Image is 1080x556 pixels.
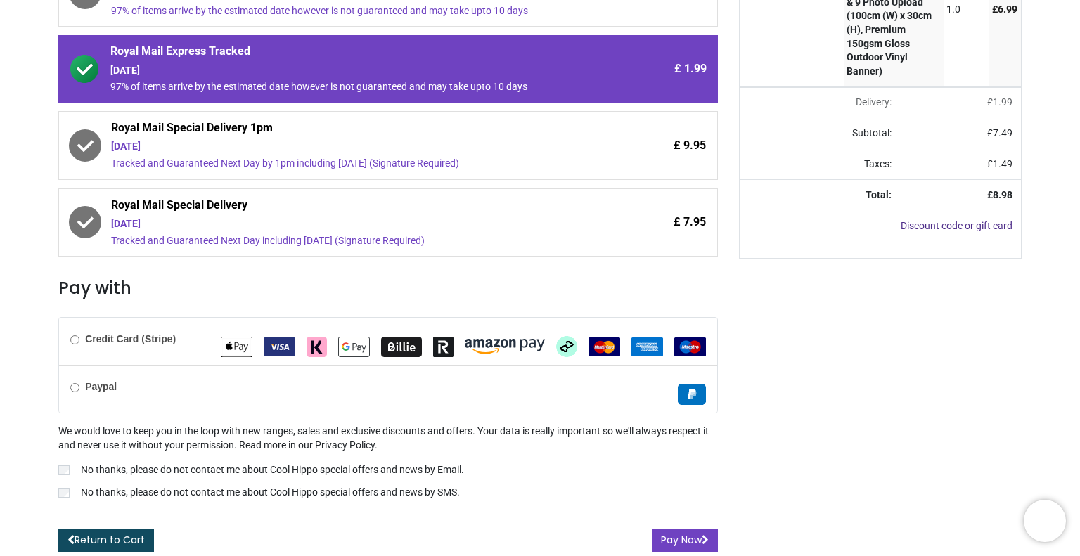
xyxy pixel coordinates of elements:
[678,388,706,399] span: Paypal
[264,340,295,351] span: VISA
[674,340,706,351] span: Maestro
[338,340,370,351] span: Google Pay
[674,138,706,153] span: £ 9.95
[110,64,587,78] div: [DATE]
[110,44,587,63] span: Royal Mail Express Tracked
[110,80,587,94] div: 97% of items arrive by the estimated date however is not guaranteed and may take upto 10 days
[111,120,587,140] span: Royal Mail Special Delivery 1pm
[556,336,577,357] img: Afterpay Clearpay
[111,234,587,248] div: Tracked and Guaranteed Next Day including [DATE] (Signature Required)
[264,337,295,356] img: VISA
[740,87,901,118] td: Delivery will be updated after choosing a new delivery method
[70,383,79,392] input: Paypal
[381,337,422,357] img: Billie
[946,3,985,17] div: 1.0
[740,149,901,180] td: Taxes:
[652,529,718,552] button: Pay Now
[85,381,117,392] b: Paypal
[81,463,464,477] p: No thanks, please do not contact me about Cool Hippo special offers and news by Email.
[901,220,1012,231] a: Discount code or gift card
[111,217,587,231] div: [DATE]
[58,465,70,475] input: No thanks, please do not contact me about Cool Hippo special offers and news by Email.
[674,214,706,230] span: £ 7.95
[740,118,901,149] td: Subtotal:
[678,384,706,405] img: Paypal
[111,198,587,217] span: Royal Mail Special Delivery
[674,61,707,77] span: £ 1.99
[381,340,422,351] span: Billie
[589,340,620,351] span: MasterCard
[465,340,545,351] span: Amazon Pay
[674,337,706,356] img: Maestro
[993,189,1012,200] span: 8.98
[993,127,1012,138] span: 7.49
[987,158,1012,169] span: £
[221,337,252,357] img: Apple Pay
[987,189,1012,200] strong: £
[111,4,587,18] div: 97% of items arrive by the estimated date however is not guaranteed and may take upto 10 days
[221,340,252,351] span: Apple Pay
[70,335,79,344] input: Credit Card (Stripe)
[338,337,370,357] img: Google Pay
[589,337,620,356] img: MasterCard
[58,529,154,552] a: Return to Cart
[307,340,327,351] span: Klarna
[556,340,577,351] span: Afterpay Clearpay
[998,4,1017,15] span: 6.99
[631,340,663,351] span: American Express
[465,339,545,354] img: Amazon Pay
[307,337,327,357] img: Klarna
[1024,500,1066,542] iframe: Brevo live chat
[631,337,663,356] img: American Express
[433,337,454,357] img: Revolut Pay
[111,157,587,171] div: Tracked and Guaranteed Next Day by 1pm including [DATE] (Signature Required)
[58,425,718,502] div: We would love to keep you in the loop with new ranges, sales and exclusive discounts and offers. ...
[81,486,460,500] p: No thanks, please do not contact me about Cool Hippo special offers and news by SMS.
[993,96,1012,108] span: 1.99
[987,127,1012,138] span: £
[987,96,1012,108] span: £
[433,340,454,351] span: Revolut Pay
[85,333,176,344] b: Credit Card (Stripe)
[111,140,587,154] div: [DATE]
[58,276,718,300] h3: Pay with
[58,488,70,498] input: No thanks, please do not contact me about Cool Hippo special offers and news by SMS.
[866,189,892,200] strong: Total:
[993,158,1012,169] span: 1.49
[992,4,1017,15] span: £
